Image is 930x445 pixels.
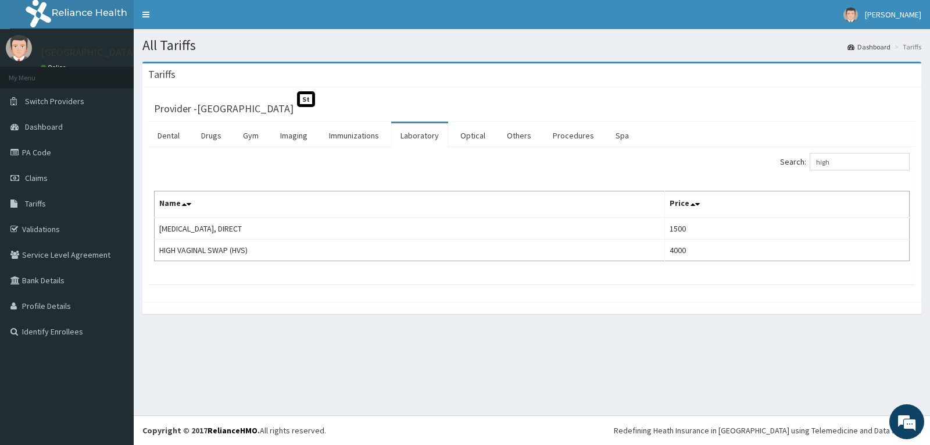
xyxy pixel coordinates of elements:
strong: Copyright © 2017 . [142,425,260,436]
img: User Image [6,35,32,61]
a: Optical [451,123,495,148]
footer: All rights reserved. [134,415,930,445]
a: Gym [234,123,268,148]
td: [MEDICAL_DATA], DIRECT [155,218,665,240]
span: Dashboard [25,122,63,132]
a: Spa [606,123,638,148]
h3: Provider - [GEOGRAPHIC_DATA] [154,104,294,114]
a: Dental [148,123,189,148]
th: Price [665,191,910,218]
span: St [297,91,315,107]
p: [GEOGRAPHIC_DATA] [41,47,137,58]
td: 4000 [665,240,910,261]
textarea: Type your message and hit 'Enter' [6,318,221,358]
a: Immunizations [320,123,388,148]
a: Online [41,63,69,72]
td: HIGH VAGINAL SWAP (HVS) [155,240,665,261]
span: [PERSON_NAME] [865,9,921,20]
h1: All Tariffs [142,38,921,53]
div: Redefining Heath Insurance in [GEOGRAPHIC_DATA] using Telemedicine and Data Science! [614,425,921,436]
a: RelianceHMO [208,425,257,436]
a: Drugs [192,123,231,148]
li: Tariffs [892,42,921,52]
img: d_794563401_company_1708531726252_794563401 [22,58,47,87]
span: Claims [25,173,48,183]
a: Procedures [543,123,603,148]
a: Laboratory [391,123,448,148]
a: Others [498,123,541,148]
div: Chat with us now [60,65,195,80]
label: Search: [780,153,910,170]
a: Imaging [271,123,317,148]
span: We're online! [67,147,160,264]
span: Tariffs [25,198,46,209]
span: Switch Providers [25,96,84,106]
div: Minimize live chat window [191,6,219,34]
a: Dashboard [847,42,890,52]
h3: Tariffs [148,69,176,80]
img: User Image [843,8,858,22]
input: Search: [810,153,910,170]
th: Name [155,191,665,218]
td: 1500 [665,218,910,240]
